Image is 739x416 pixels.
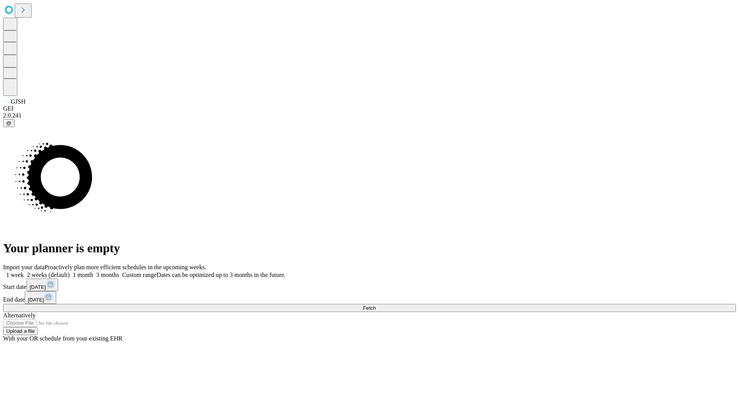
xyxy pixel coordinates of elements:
span: With your OR schedule from your existing EHR [3,335,122,342]
span: GJSH [11,98,25,105]
span: 3 months [96,272,119,278]
button: @ [3,119,15,127]
span: Import your data [3,264,45,270]
span: 1 week [6,272,24,278]
span: Alternatively [3,312,35,319]
span: 1 month [73,272,93,278]
span: @ [6,120,12,126]
div: Start date [3,278,736,291]
button: [DATE] [25,291,56,304]
div: GEI [3,105,736,112]
span: Fetch [363,305,376,311]
span: [DATE] [28,297,44,303]
button: [DATE] [27,278,58,291]
span: Proactively plan more efficient schedules in the upcoming weeks. [45,264,206,270]
div: End date [3,291,736,304]
button: Fetch [3,304,736,312]
div: 2.0.241 [3,112,736,119]
h1: Your planner is empty [3,241,736,255]
span: Dates can be optimized up to 3 months in the future. [157,272,286,278]
button: Upload a file [3,327,38,335]
span: Custom range [122,272,156,278]
span: 2 weeks (default) [27,272,70,278]
span: [DATE] [30,284,46,290]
